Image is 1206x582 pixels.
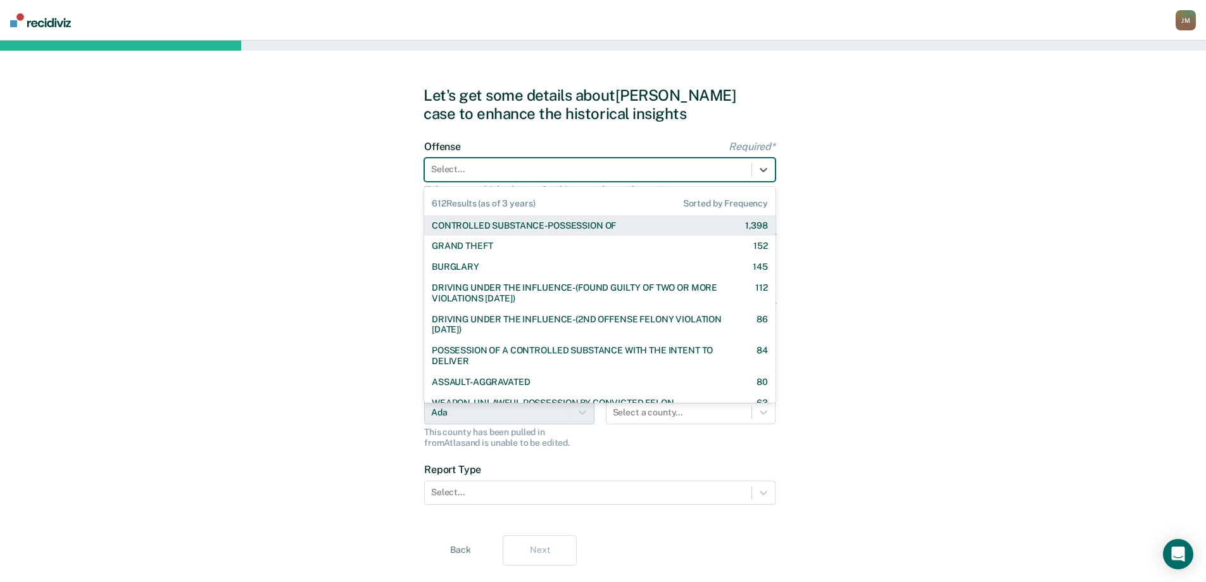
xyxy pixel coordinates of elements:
span: Sorted by Frequency [683,198,768,209]
div: CONTROLLED SUBSTANCE-POSSESSION OF [432,220,616,231]
div: 152 [753,241,768,251]
div: GRAND THEFT [432,241,493,251]
button: JM [1176,10,1196,30]
div: 84 [757,345,768,367]
button: Next [503,535,577,566]
div: 63 [757,398,768,408]
div: 86 [757,314,768,336]
div: 145 [753,262,768,272]
button: Back [424,535,498,566]
div: POSSESSION OF A CONTROLLED SUBSTANCE WITH THE INTENT TO DELIVER [432,345,734,367]
div: DRIVING UNDER THE INFLUENCE-(FOUND GUILTY OF TWO OR MORE VIOLATIONS [DATE]) [432,282,733,304]
img: Recidiviz [10,13,71,27]
div: Open Intercom Messenger [1163,539,1193,569]
div: WEAPON-UNLAWFUL POSSESSION BY CONVICTED FELON [432,398,674,408]
div: 80 [757,377,768,388]
div: If there are multiple charges for this case, choose the most severe [424,184,776,195]
div: ASSAULT-AGGRAVATED [432,377,530,388]
div: DRIVING UNDER THE INFLUENCE-(2ND OFFENSE FELONY VIOLATION [DATE]) [432,314,734,336]
label: Offense [424,141,776,153]
div: BURGLARY [432,262,479,272]
label: Report Type [424,464,776,476]
div: Let's get some details about [PERSON_NAME] case to enhance the historical insights [424,86,782,123]
div: 112 [755,282,768,304]
div: J M [1176,10,1196,30]
div: This county has been pulled in from Atlas and is unable to be edited. [424,427,594,448]
span: Required* [729,141,776,153]
div: 1,398 [745,220,768,231]
span: 612 Results (as of 3 years) [432,198,535,209]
